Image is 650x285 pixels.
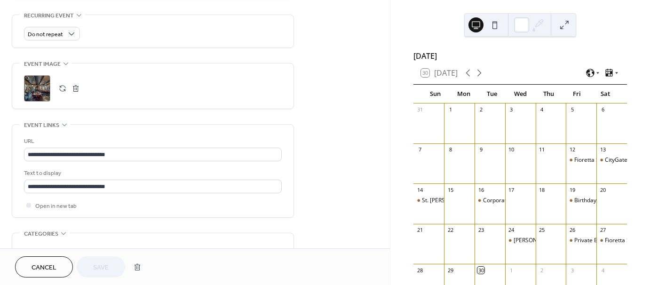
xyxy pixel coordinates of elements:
div: Glessner House Music in the Courtyard Series [505,237,536,245]
div: 10 [508,146,515,153]
div: Wed [506,85,534,103]
div: 8 [447,146,454,153]
div: Fioretta Steakhouse [574,156,626,164]
div: 21 [416,227,423,234]
div: 1 [447,106,454,113]
div: Thu [534,85,563,103]
div: 6 [599,106,606,113]
div: 14 [416,186,423,193]
div: 19 [569,186,576,193]
div: St. [PERSON_NAME] Jazz Festival [422,197,507,205]
div: 9 [477,146,484,153]
div: 29 [447,267,454,274]
div: St. Charles Jazz Festival [413,197,444,205]
span: Recurring event [24,11,74,21]
div: 4 [539,106,546,113]
div: 28 [416,267,423,274]
div: 3 [569,267,576,274]
div: Birthday Gig at Ciao! Cafe and Wine Bar [566,197,596,205]
div: 1 [508,267,515,274]
span: Do not repeat [28,29,63,40]
span: Categories [24,229,58,239]
div: 12 [569,146,576,153]
div: 11 [539,146,546,153]
div: Private Birthday Party [566,237,596,245]
div: Sun [421,85,449,103]
div: 30 [477,267,484,274]
button: Cancel [15,256,73,277]
div: 15 [447,186,454,193]
div: Tue [478,85,506,103]
span: Open in new tab [35,201,77,211]
span: Cancel [32,263,56,273]
div: Private Birthday Party [574,237,631,245]
div: 2 [539,267,546,274]
div: CityGate Grille [596,156,627,164]
div: 17 [508,186,515,193]
div: 13 [599,146,606,153]
div: Fioretta Steakhouse [566,156,596,164]
div: 23 [477,227,484,234]
div: CityGate Grille [605,156,643,164]
div: Corporate Event [483,197,526,205]
div: 16 [477,186,484,193]
div: Fri [563,85,591,103]
div: Fioretta Steakhouse [596,237,627,245]
div: URL [24,136,280,146]
div: 3 [508,106,515,113]
span: Event image [24,59,61,69]
div: 26 [569,227,576,234]
div: Text to display [24,168,280,178]
div: Corporate Event [475,197,505,205]
div: 4 [599,267,606,274]
div: 27 [599,227,606,234]
div: 5 [569,106,576,113]
div: 25 [539,227,546,234]
div: 2 [477,106,484,113]
div: 7 [416,146,423,153]
div: [DATE] [413,50,627,62]
div: 31 [416,106,423,113]
div: Sat [591,85,619,103]
div: 18 [539,186,546,193]
div: 20 [599,186,606,193]
div: ; [24,75,50,102]
div: 22 [447,227,454,234]
div: 24 [508,227,515,234]
div: Mon [449,85,477,103]
span: Event links [24,120,59,130]
span: No categories added yet. [24,246,87,256]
